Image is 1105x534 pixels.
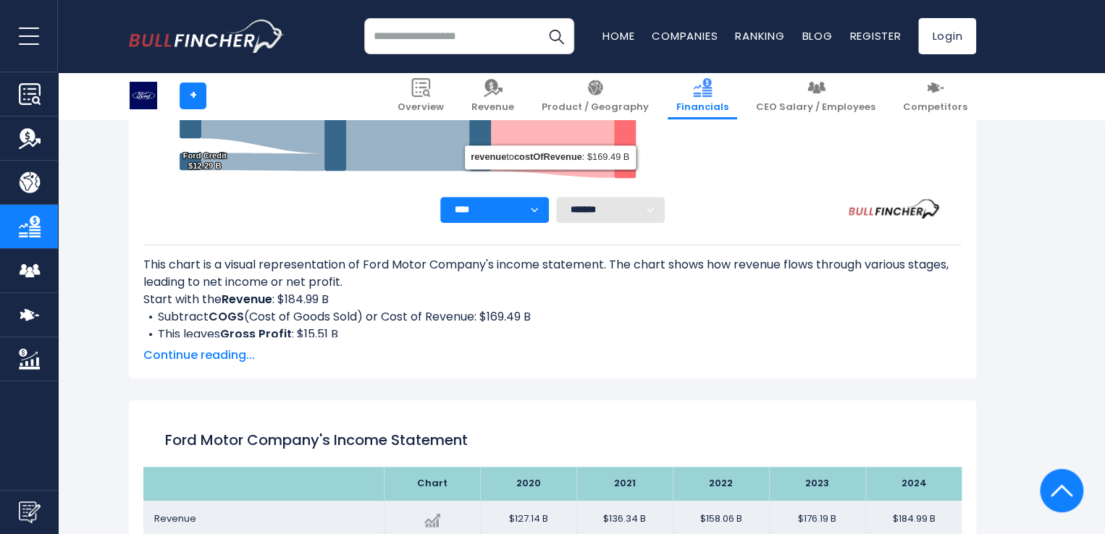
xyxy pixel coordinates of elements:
th: 2023 [769,467,865,501]
th: 2022 [673,467,769,501]
th: 2024 [865,467,962,501]
th: Chart [384,467,480,501]
span: Revenue [471,101,514,114]
li: Subtract (Cost of Goods Sold) or Cost of Revenue: $169.49 B [143,308,962,326]
a: Companies [652,28,718,43]
span: CEO Salary / Employees [756,101,875,114]
th: 2021 [576,467,673,501]
a: Overview [389,72,453,119]
span: Continue reading... [143,347,962,364]
a: Login [918,18,976,54]
img: bullfincher logo [129,20,285,53]
b: COGS [209,308,244,325]
a: Register [849,28,901,43]
span: Overview [398,101,444,114]
a: Ranking [735,28,784,43]
a: Home [602,28,634,43]
b: Revenue [222,291,272,308]
a: Competitors [894,72,976,119]
span: Product / Geography [542,101,649,114]
span: Financials [676,101,728,114]
a: Financials [668,72,737,119]
span: Competitors [903,101,967,114]
img: F logo [130,82,157,109]
span: Revenue [154,512,196,525]
text: Ford Credit $12.29 B [183,151,227,170]
a: Revenue [463,72,523,119]
th: 2020 [480,467,576,501]
a: CEO Salary / Employees [747,72,884,119]
div: This chart is a visual representation of Ford Motor Company's income statement. The chart shows h... [143,256,962,337]
li: This leaves : $15.51 B [143,326,962,343]
h1: Ford Motor Company's Income Statement [165,429,940,451]
a: + [180,82,206,109]
b: Gross Profit [220,326,292,342]
a: Go to homepage [129,20,285,53]
button: Search [538,18,574,54]
a: Blog [802,28,832,43]
a: Product / Geography [533,72,657,119]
